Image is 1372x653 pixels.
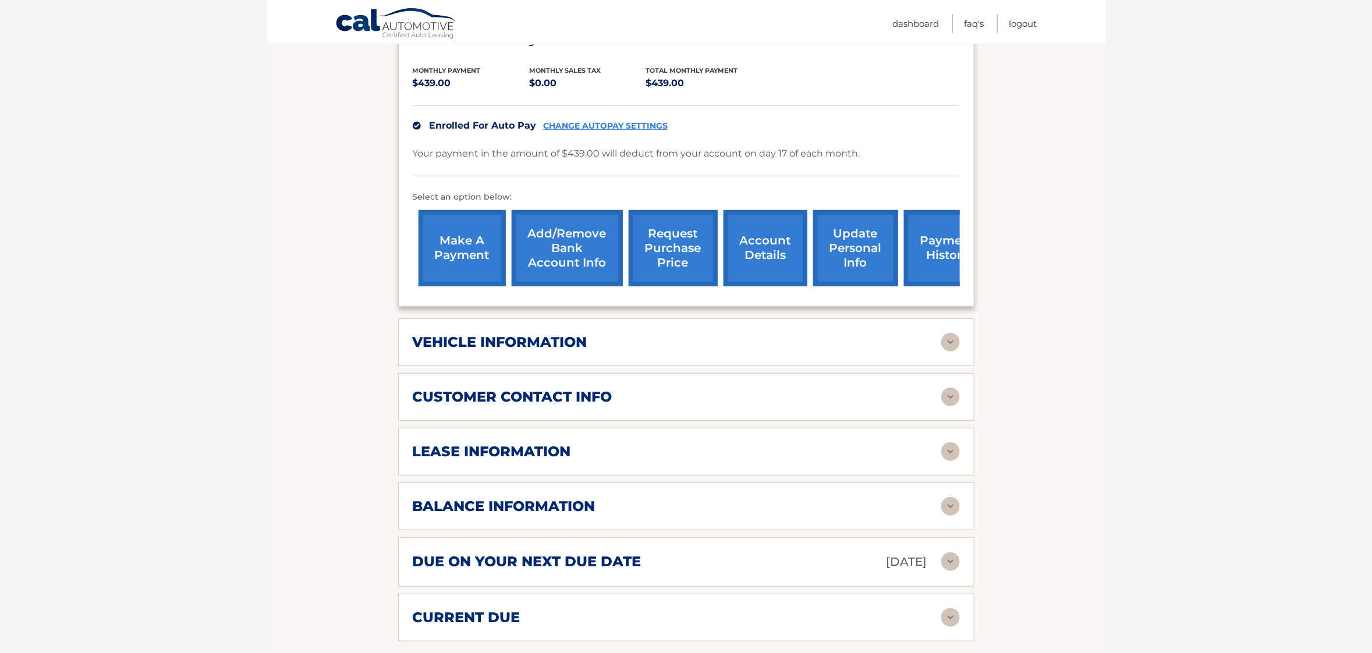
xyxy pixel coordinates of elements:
img: accordion-rest.svg [941,552,960,571]
a: payment history [904,210,991,286]
p: Your payment in the amount of $439.00 will deduct from your account on day 17 of each month. [413,145,860,162]
a: Cal Automotive [335,8,458,41]
a: account details [724,210,807,286]
h2: due on your next due date [413,553,641,570]
h2: vehicle information [413,333,587,351]
h2: customer contact info [413,388,612,406]
span: Monthly sales Tax [529,66,601,74]
img: accordion-rest.svg [941,442,960,461]
h2: lease information [413,443,571,460]
p: [DATE] [887,552,927,572]
a: Add/Remove bank account info [512,210,623,286]
a: update personal info [813,210,898,286]
span: Total Monthly Payment [646,66,738,74]
a: make a payment [419,210,506,286]
img: accordion-rest.svg [941,388,960,406]
h2: current due [413,609,520,626]
a: FAQ's [965,14,984,33]
img: accordion-rest.svg [941,333,960,352]
a: CHANGE AUTOPAY SETTINGS [544,121,668,131]
a: Dashboard [893,14,940,33]
img: check.svg [413,122,421,130]
p: Select an option below: [413,190,960,204]
p: $439.00 [413,75,530,91]
span: Monthly Payment [413,66,481,74]
img: accordion-rest.svg [941,608,960,627]
p: $0.00 [529,75,646,91]
a: request purchase price [629,210,718,286]
span: Enrolled For Auto Pay [430,120,537,131]
img: accordion-rest.svg [941,497,960,516]
a: Logout [1009,14,1037,33]
h2: balance information [413,498,595,515]
p: $439.00 [646,75,763,91]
